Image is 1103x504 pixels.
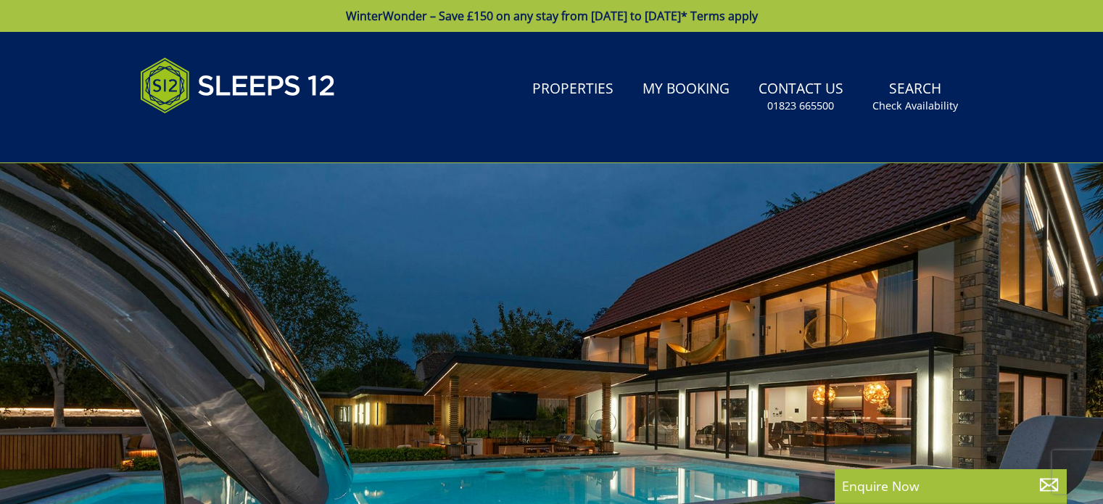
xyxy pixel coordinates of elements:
iframe: Customer reviews powered by Trustpilot [133,131,285,143]
small: Check Availability [872,99,958,113]
small: 01823 665500 [767,99,834,113]
a: Properties [526,73,619,106]
a: SearchCheck Availability [867,73,964,120]
a: My Booking [637,73,735,106]
a: Contact Us01823 665500 [753,73,849,120]
img: Sleeps 12 [140,49,336,122]
p: Enquire Now [842,476,1059,495]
